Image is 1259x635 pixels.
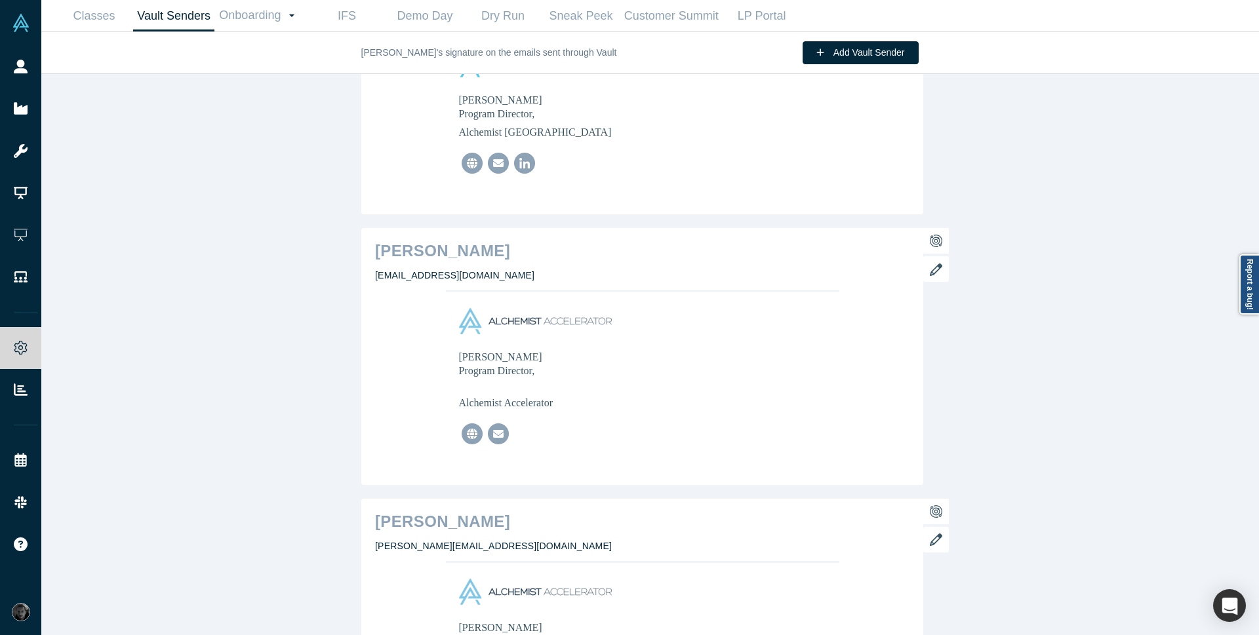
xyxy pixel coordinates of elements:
a: Report a bug! [1239,254,1259,315]
img: Rami C.'s Account [12,603,30,621]
p: Alchemist [GEOGRAPHIC_DATA] [459,125,718,139]
img: alchemist [459,308,612,334]
img: website-grey.png [462,423,483,444]
a: IFS [308,1,386,31]
a: Vault Senders [133,1,214,31]
p: Program Director, [459,107,718,121]
img: Alchemist Vault Logo [12,14,30,32]
img: linkedin-grey.png [514,153,535,174]
a: Sneak Peek [542,1,620,31]
img: alchemist [459,579,612,605]
img: mail-grey.png [488,423,509,444]
a: LP Portal [723,1,801,31]
button: Add Vault Sender [803,41,919,64]
img: website-grey.png [462,153,483,174]
p: [PERSON_NAME]'s signature on the emails sent through Vault [361,46,617,60]
a: Classes [55,1,133,31]
div: [PERSON_NAME] [459,350,718,410]
a: Demo Day [386,1,464,31]
p: Program Director, [459,364,718,377]
h4: [EMAIL_ADDRESS][DOMAIN_NAME] [375,270,909,281]
h2: [PERSON_NAME] [375,242,909,261]
img: mail-grey.png [488,153,509,174]
a: Dry Run [464,1,542,31]
div: [PERSON_NAME] [459,93,718,139]
p: Alchemist Accelerator [459,396,718,410]
a: Onboarding [214,1,308,31]
h2: [PERSON_NAME] [375,512,909,531]
a: Customer Summit [620,1,723,31]
h4: [PERSON_NAME][EMAIL_ADDRESS][DOMAIN_NAME] [375,541,909,552]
